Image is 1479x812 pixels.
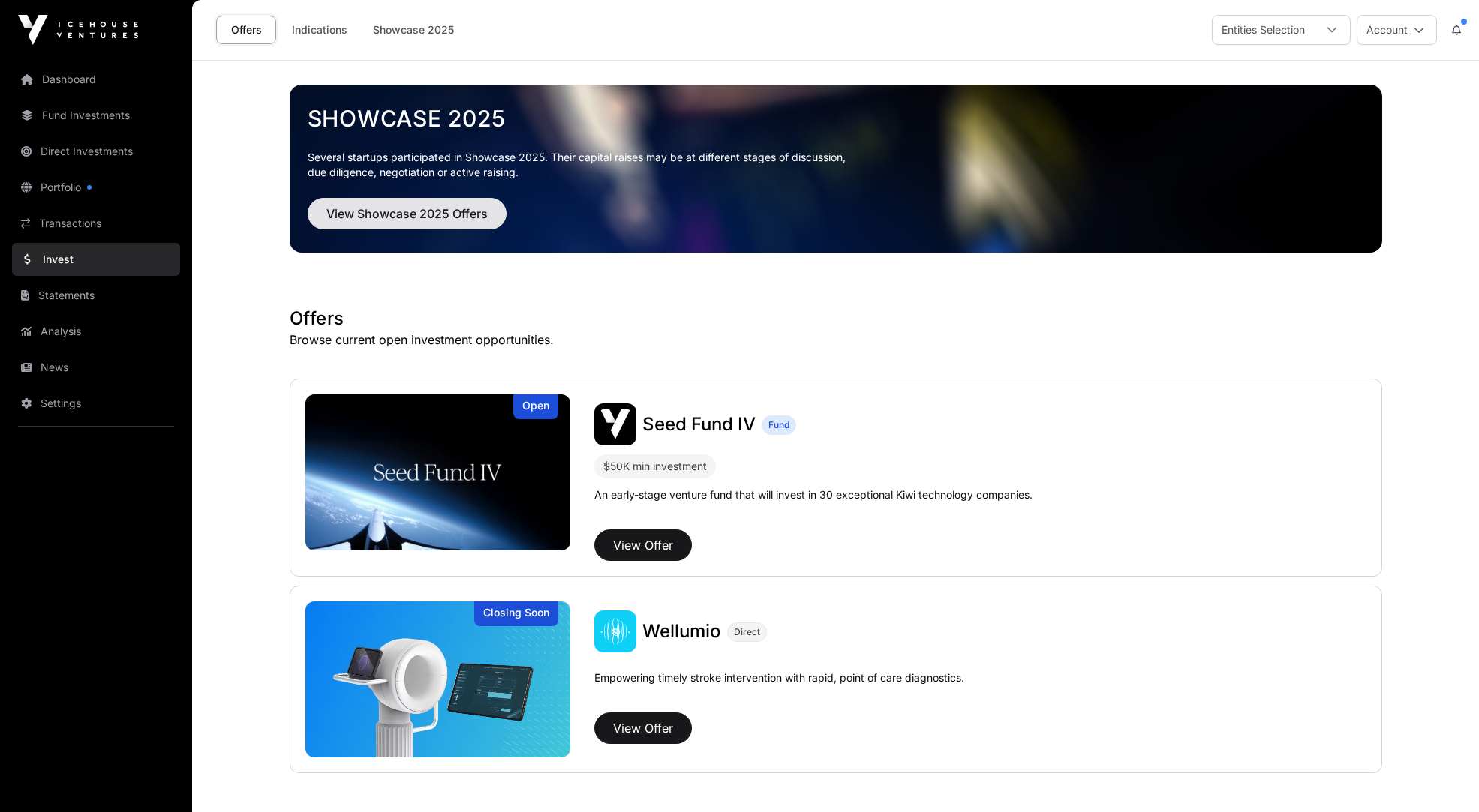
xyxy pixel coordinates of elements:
a: Showcase 2025 [308,105,1364,132]
div: Open [513,394,558,419]
p: Browse current open investment opportunities. [290,331,1382,349]
a: Seed Fund IVOpen [305,394,571,550]
a: Dashboard [12,63,180,96]
div: Entities Selection [1213,16,1314,44]
span: Fund [768,419,789,431]
a: View Showcase 2025 Offers [308,213,507,228]
img: Seed Fund IV [305,394,571,550]
p: Several startups participated in Showcase 2025. Their capital raises may be at different stages o... [308,150,1364,180]
div: Closing Soon [474,601,558,626]
img: Wellumio [305,601,571,757]
iframe: Chat Widget [1404,740,1479,812]
a: Settings [12,387,180,420]
h1: Offers [290,307,1382,331]
div: $50K min investment [603,457,707,475]
img: Icehouse Ventures Logo [18,15,138,45]
p: Empowering timely stroke intervention with rapid, point of care diagnostics. [594,670,964,706]
span: Direct [734,626,760,638]
img: Wellumio [594,610,636,652]
a: Transactions [12,207,180,240]
span: View Showcase 2025 Offers [326,205,488,223]
img: Showcase 2025 [290,85,1382,253]
button: Account [1357,15,1437,45]
a: Statements [12,279,180,312]
a: Direct Investments [12,135,180,168]
p: An early-stage venture fund that will invest in 30 exceptional Kiwi technology companies. [594,487,1033,502]
a: Analysis [12,315,180,348]
span: Seed Fund IV [642,413,756,435]
a: Indications [282,16,357,44]
a: Offers [216,16,276,44]
a: Seed Fund IV [642,412,756,436]
button: View Offer [594,529,692,561]
span: Wellumio [642,620,721,642]
a: Showcase 2025 [363,16,464,44]
button: View Offer [594,712,692,744]
a: News [12,351,180,384]
a: WellumioClosing Soon [305,601,571,757]
button: View Showcase 2025 Offers [308,198,507,229]
a: Portfolio [12,171,180,204]
div: $50K min investment [594,454,716,478]
a: Wellumio [642,619,721,643]
a: Fund Investments [12,99,180,132]
img: Seed Fund IV [594,403,636,445]
a: Invest [12,243,180,276]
